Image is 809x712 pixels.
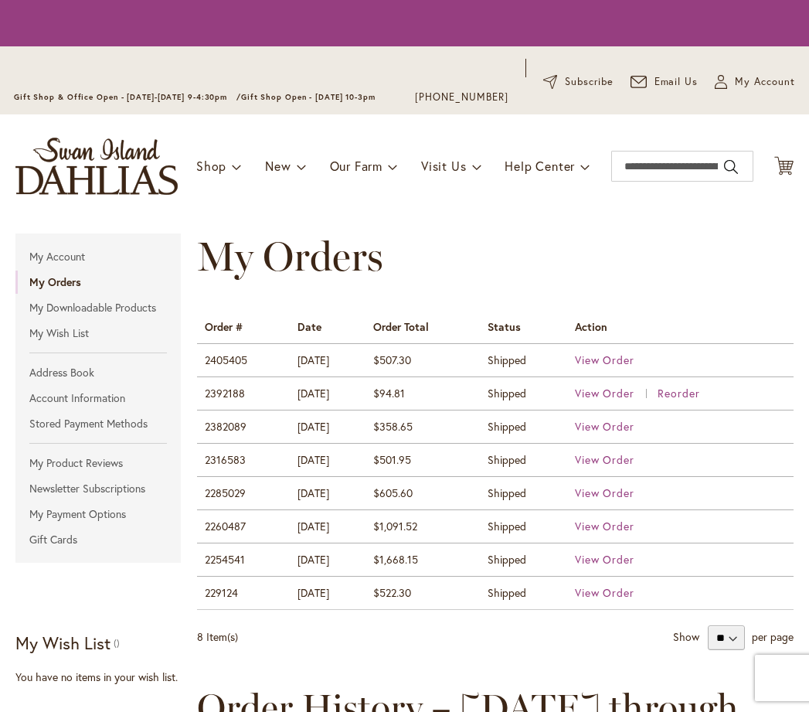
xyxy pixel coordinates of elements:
[373,552,418,567] span: $1,668.15
[480,577,567,610] td: Shipped
[197,411,291,444] td: 2382089
[654,74,699,90] span: Email Us
[480,411,567,444] td: Shipped
[415,90,508,105] a: [PHONE_NUMBER]
[196,158,226,174] span: Shop
[567,311,794,343] th: Action
[330,158,382,174] span: Our Farm
[15,412,181,435] a: Stored Payment Methods
[373,419,413,434] span: $358.65
[373,485,413,500] span: $605.60
[15,669,189,685] div: You have no items in your wish list.
[15,271,181,294] strong: My Orders
[575,452,635,467] a: View Order
[575,419,635,434] a: View Order
[373,353,411,367] span: $507.30
[197,577,291,610] td: 229124
[373,519,417,533] span: $1,091.52
[575,353,635,367] a: View Order
[14,92,241,102] span: Gift Shop & Office Open - [DATE]-[DATE] 9-4:30pm /
[752,629,794,644] span: per page
[15,502,181,526] a: My Payment Options
[480,344,567,377] td: Shipped
[290,543,365,577] td: [DATE]
[15,322,181,345] a: My Wish List
[197,510,291,543] td: 2260487
[15,296,181,319] a: My Downloadable Products
[421,158,466,174] span: Visit Us
[15,387,181,410] a: Account Information
[575,519,635,533] a: View Order
[480,510,567,543] td: Shipped
[15,451,181,475] a: My Product Reviews
[197,629,238,644] span: 8 Item(s)
[373,386,405,400] span: $94.81
[290,577,365,610] td: [DATE]
[575,552,635,567] a: View Order
[290,377,365,411] td: [DATE]
[290,311,365,343] th: Date
[480,377,567,411] td: Shipped
[480,477,567,510] td: Shipped
[290,344,365,377] td: [DATE]
[290,477,365,510] td: [DATE]
[575,585,635,600] a: View Order
[735,74,795,90] span: My Account
[197,477,291,510] td: 2285029
[290,411,365,444] td: [DATE]
[365,311,480,343] th: Order Total
[241,92,376,102] span: Gift Shop Open - [DATE] 10-3pm
[658,386,700,400] a: Reorder
[197,444,291,477] td: 2316583
[197,543,291,577] td: 2254541
[575,386,635,400] span: View Order
[197,344,291,377] td: 2405405
[15,361,181,384] a: Address Book
[265,158,291,174] span: New
[197,377,291,411] td: 2392188
[373,452,411,467] span: $501.95
[715,74,795,90] button: My Account
[15,245,181,268] a: My Account
[480,444,567,477] td: Shipped
[565,74,614,90] span: Subscribe
[480,543,567,577] td: Shipped
[543,74,614,90] a: Subscribe
[631,74,699,90] a: Email Us
[15,138,178,195] a: store logo
[15,477,181,500] a: Newsletter Subscriptions
[290,510,365,543] td: [DATE]
[15,632,110,654] strong: My Wish List
[480,311,567,343] th: Status
[673,629,699,644] strong: Show
[197,311,291,343] th: Order #
[505,158,575,174] span: Help Center
[724,155,738,179] button: Search
[15,528,181,551] a: Gift Cards
[290,444,365,477] td: [DATE]
[575,386,655,400] a: View Order
[575,485,635,500] a: View Order
[373,585,411,600] span: $522.30
[197,232,383,281] span: My Orders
